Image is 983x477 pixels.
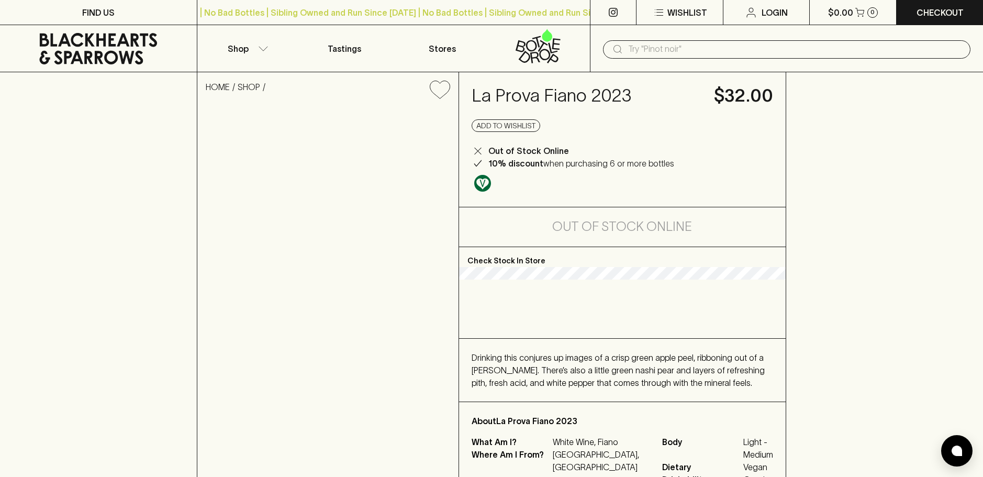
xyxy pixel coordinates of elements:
[472,436,550,448] p: What Am I?
[743,461,773,473] span: Vegan
[206,82,230,92] a: HOME
[472,172,494,194] a: Made without the use of any animal products.
[553,448,650,473] p: [GEOGRAPHIC_DATA], [GEOGRAPHIC_DATA]
[917,6,964,19] p: Checkout
[662,436,741,461] span: Body
[459,247,786,267] p: Check Stock In Store
[228,42,249,55] p: Shop
[743,436,773,461] span: Light - Medium
[474,175,491,192] img: Vegan
[295,25,394,72] a: Tastings
[472,448,550,473] p: Where Am I From?
[662,461,741,473] span: Dietary
[952,446,962,456] img: bubble-icon
[488,159,543,168] b: 10% discount
[238,82,260,92] a: SHOP
[667,6,707,19] p: Wishlist
[429,42,456,55] p: Stores
[472,353,765,387] span: Drinking this conjures up images of a crisp green apple peel, ribboning out of a [PERSON_NAME]. T...
[328,42,361,55] p: Tastings
[472,119,540,132] button: Add to wishlist
[714,85,773,107] h4: $32.00
[628,41,962,58] input: Try "Pinot noir"
[472,415,774,427] p: About La Prova Fiano 2023
[870,9,875,15] p: 0
[394,25,492,72] a: Stores
[762,6,788,19] p: Login
[488,145,569,157] p: Out of Stock Online
[197,25,296,72] button: Shop
[488,157,674,170] p: when purchasing 6 or more bottles
[552,218,692,235] h5: Out of Stock Online
[553,436,650,448] p: White Wine, Fiano
[426,76,454,103] button: Add to wishlist
[82,6,115,19] p: FIND US
[472,85,702,107] h4: La Prova Fiano 2023
[828,6,853,19] p: $0.00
